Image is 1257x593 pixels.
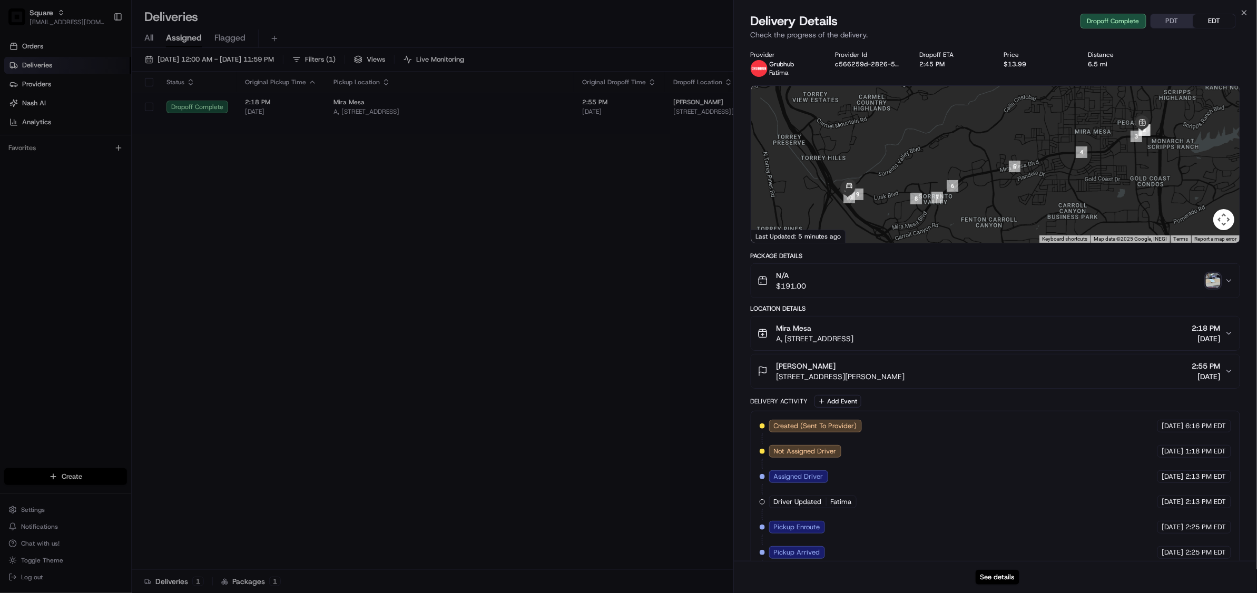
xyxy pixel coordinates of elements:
[1206,273,1221,288] img: photo_proof_of_delivery image
[1162,497,1184,507] span: [DATE]
[919,60,987,68] div: 2:45 PM
[754,229,789,243] img: Google
[770,60,794,68] span: Grubhub
[1042,235,1087,243] button: Keyboard shortcuts
[1192,323,1221,333] span: 2:18 PM
[777,281,807,291] span: $191.00
[1162,472,1184,481] span: [DATE]
[36,112,133,120] div: We're available if you need us!
[1186,522,1226,532] span: 2:25 PM EDT
[931,192,943,203] div: 7
[1004,51,1071,59] div: Price
[105,179,127,187] span: Pylon
[777,361,836,371] span: [PERSON_NAME]
[1094,236,1167,242] span: Map data ©2025 Google, INEGI
[947,180,958,192] div: 6
[774,497,822,507] span: Driver Updated
[1088,60,1156,68] div: 6.5 mi
[1131,131,1142,142] div: 3
[1162,421,1184,431] span: [DATE]
[1186,421,1226,431] span: 6:16 PM EDT
[843,192,855,203] div: 10
[814,395,861,408] button: Add Event
[751,304,1240,313] div: Location Details
[85,149,173,168] a: 💻API Documentation
[910,193,922,204] div: 8
[1004,60,1071,68] div: $13.99
[1151,14,1193,28] button: PDT
[774,548,820,557] span: Pickup Arrived
[751,264,1240,298] button: N/A$191.00photo_proof_of_delivery image
[1194,236,1236,242] a: Report a map error
[777,371,905,382] span: [STREET_ADDRESS][PERSON_NAME]
[89,154,97,163] div: 💻
[751,29,1240,40] p: Check the progress of the delivery.
[6,149,85,168] a: 📗Knowledge Base
[1186,472,1226,481] span: 2:13 PM EDT
[21,153,81,164] span: Knowledge Base
[27,68,174,80] input: Clear
[831,497,852,507] span: Fatima
[770,68,789,77] span: Fatima
[1009,161,1020,172] div: 5
[1186,548,1226,557] span: 2:25 PM EDT
[1076,146,1087,158] div: 4
[835,51,902,59] div: Provider Id
[774,472,823,481] span: Assigned Driver
[1192,333,1221,344] span: [DATE]
[1162,548,1184,557] span: [DATE]
[1193,14,1235,28] button: EDT
[1192,361,1221,371] span: 2:55 PM
[1173,236,1188,242] a: Terms
[751,13,838,29] span: Delivery Details
[100,153,169,164] span: API Documentation
[751,230,846,243] div: Last Updated: 5 minutes ago
[777,323,812,333] span: Mira Mesa
[74,179,127,187] a: Powered byPylon
[774,522,820,532] span: Pickup Enroute
[11,154,19,163] div: 📗
[754,229,789,243] a: Open this area in Google Maps (opens a new window)
[179,104,192,117] button: Start new chat
[11,101,30,120] img: 1736555255976-a54dd68f-1ca7-489b-9aae-adbdc363a1c4
[11,11,32,32] img: Nash
[1088,51,1156,59] div: Distance
[1186,497,1226,507] span: 2:13 PM EDT
[774,447,837,456] span: Not Assigned Driver
[751,397,808,406] div: Delivery Activity
[1162,522,1184,532] span: [DATE]
[751,60,768,77] img: 5e692f75ce7d37001a5d71f1
[777,333,854,344] span: A, [STREET_ADDRESS]
[751,252,1240,260] div: Package Details
[1213,209,1234,230] button: Map camera controls
[976,570,1019,585] button: See details
[774,421,857,431] span: Created (Sent To Provider)
[751,51,818,59] div: Provider
[11,43,192,60] p: Welcome 👋
[36,101,173,112] div: Start new chat
[1186,447,1226,456] span: 1:18 PM EDT
[777,270,807,281] span: N/A
[835,60,902,68] button: c566259d-2826-55ad-a6cf-c1e97a28de2f
[751,317,1240,350] button: Mira MesaA, [STREET_ADDRESS]2:18 PM[DATE]
[1162,447,1184,456] span: [DATE]
[919,51,987,59] div: Dropoff ETA
[751,354,1240,388] button: [PERSON_NAME][STREET_ADDRESS][PERSON_NAME]2:55 PM[DATE]
[1192,371,1221,382] span: [DATE]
